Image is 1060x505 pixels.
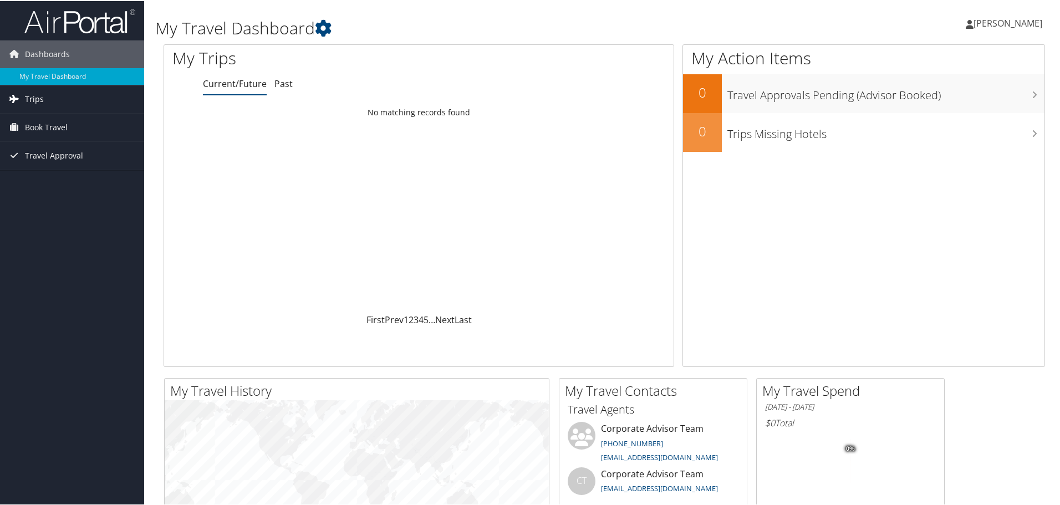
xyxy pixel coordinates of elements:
[683,112,1044,151] a: 0Trips Missing Hotels
[25,113,68,140] span: Book Travel
[419,313,424,325] a: 4
[683,73,1044,112] a: 0Travel Approvals Pending (Advisor Booked)
[846,445,855,451] tspan: 0%
[25,84,44,112] span: Trips
[562,466,744,502] li: Corporate Advisor Team
[568,466,595,494] div: CT
[155,16,754,39] h1: My Travel Dashboard
[727,120,1044,141] h3: Trips Missing Hotels
[765,416,936,428] h6: Total
[203,76,267,89] a: Current/Future
[429,313,435,325] span: …
[424,313,429,325] a: 5
[762,380,944,399] h2: My Travel Spend
[601,482,718,492] a: [EMAIL_ADDRESS][DOMAIN_NAME]
[765,416,775,428] span: $0
[24,7,135,33] img: airportal-logo.png
[565,380,747,399] h2: My Travel Contacts
[170,380,549,399] h2: My Travel History
[727,81,1044,102] h3: Travel Approvals Pending (Advisor Booked)
[455,313,472,325] a: Last
[404,313,409,325] a: 1
[366,313,385,325] a: First
[601,437,663,447] a: [PHONE_NUMBER]
[601,451,718,461] a: [EMAIL_ADDRESS][DOMAIN_NAME]
[25,141,83,169] span: Travel Approval
[683,121,722,140] h2: 0
[562,421,744,466] li: Corporate Advisor Team
[568,401,738,416] h3: Travel Agents
[683,45,1044,69] h1: My Action Items
[683,82,722,101] h2: 0
[765,401,936,411] h6: [DATE] - [DATE]
[966,6,1053,39] a: [PERSON_NAME]
[385,313,404,325] a: Prev
[409,313,414,325] a: 2
[414,313,419,325] a: 3
[974,16,1042,28] span: [PERSON_NAME]
[172,45,453,69] h1: My Trips
[435,313,455,325] a: Next
[164,101,674,121] td: No matching records found
[25,39,70,67] span: Dashboards
[274,76,293,89] a: Past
